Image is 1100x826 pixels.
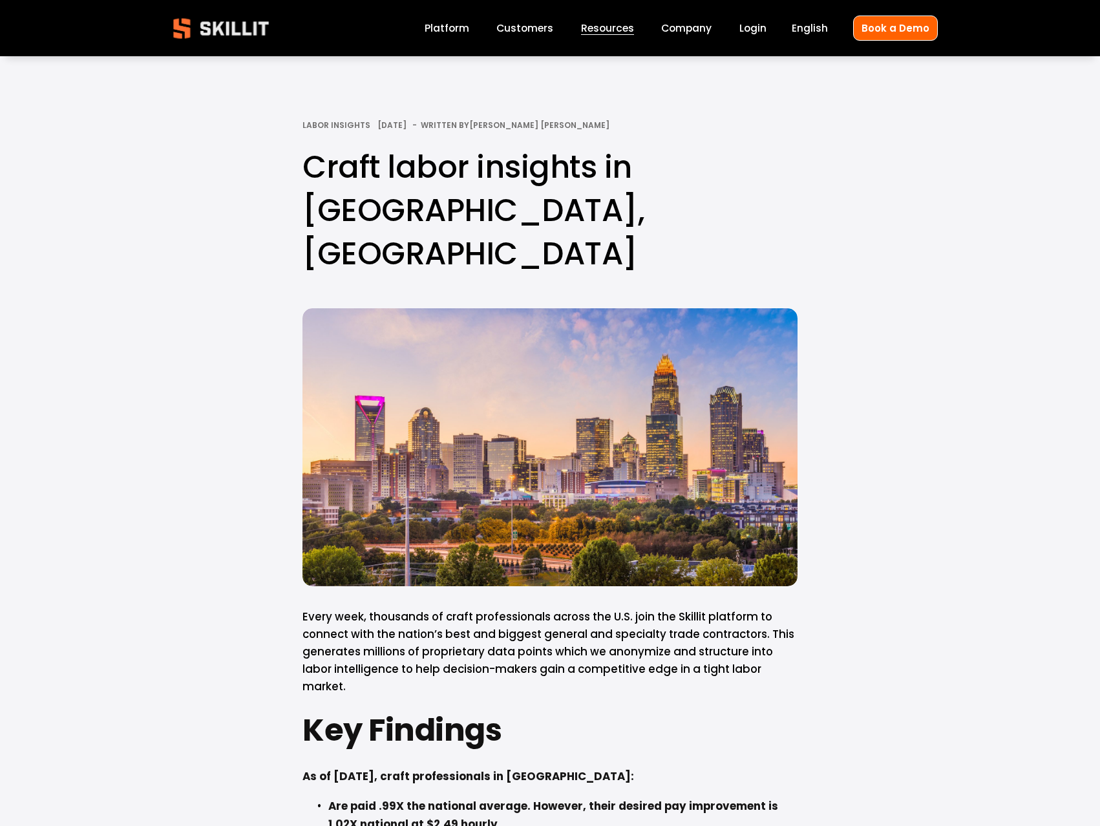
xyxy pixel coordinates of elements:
[792,21,828,36] span: English
[853,16,938,41] a: Book a Demo
[581,21,634,36] span: Resources
[496,19,553,37] a: Customers
[421,121,609,130] div: Written By
[792,19,828,37] div: language picker
[661,19,712,37] a: Company
[425,19,469,37] a: Platform
[302,120,370,131] a: Labor Insights
[377,120,407,131] span: [DATE]
[302,706,502,759] strong: Key Findings
[581,19,634,37] a: folder dropdown
[302,768,634,787] strong: As of [DATE], craft professionals in [GEOGRAPHIC_DATA]:
[739,19,767,37] a: Login
[162,9,280,48] img: Skillit
[302,609,797,694] span: Every week, thousands of craft professionals across the U.S. join the Skillit platform to connect...
[302,145,798,276] h1: Craft labor insights in [GEOGRAPHIC_DATA], [GEOGRAPHIC_DATA]
[469,120,609,131] a: [PERSON_NAME] [PERSON_NAME]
